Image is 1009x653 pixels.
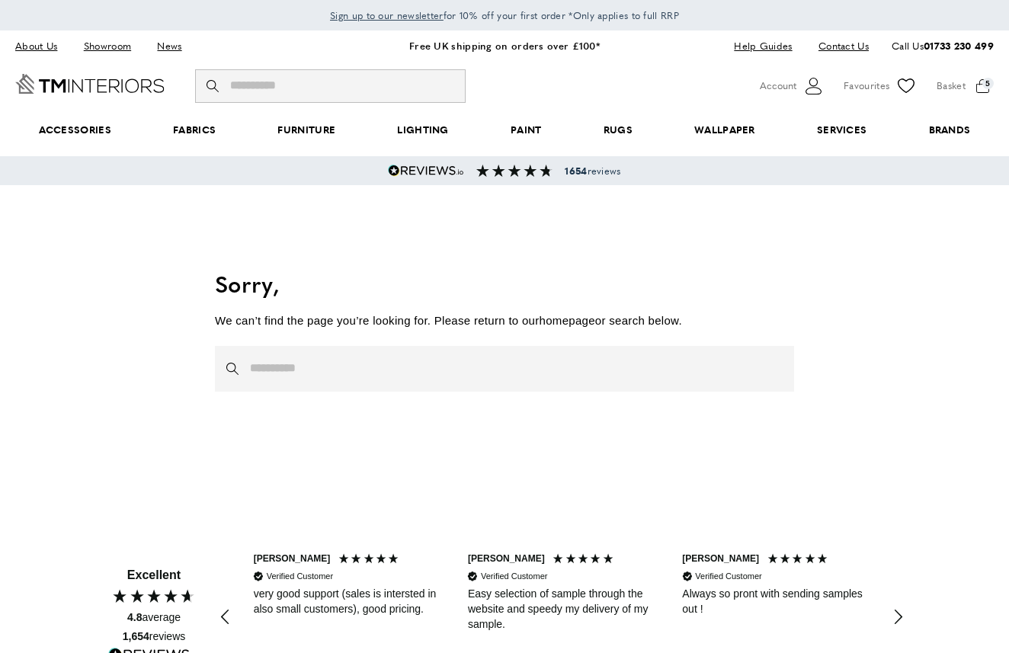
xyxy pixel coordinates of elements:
div: reviews [123,629,186,645]
a: Free UK shipping on orders over £100* [409,38,600,53]
a: Brands [898,107,1001,153]
span: 1,654 [123,630,149,642]
span: for 10% off your first order *Only applies to full RRP [330,8,679,22]
div: Verified Customer [481,571,547,582]
a: Fabrics [143,107,247,153]
h1: Sorry, [215,267,794,299]
a: Furniture [247,107,367,153]
a: 01733 230 499 [924,38,994,53]
div: Verified Customer [695,571,761,582]
a: Sign up to our newsletter [330,8,444,23]
div: Verified Customer [267,571,333,582]
span: 4.8 [127,611,142,623]
div: [PERSON_NAME] [682,552,759,565]
button: Search [226,346,242,392]
p: We can’t find the page you’re looking for. Please return to our or search below. [215,312,794,330]
span: Sign up to our newsletter [330,8,444,22]
a: Services [786,107,898,153]
div: 5 Stars [338,552,404,568]
div: Excellent [127,567,181,584]
div: [PERSON_NAME] [468,552,545,565]
a: Wallpaper [663,107,786,153]
div: 5 Stars [552,552,618,568]
div: Always so pront with sending samples out ! [682,587,869,616]
div: 4.80 Stars [111,587,197,604]
img: Reviews.io 5 stars [388,165,464,177]
a: Help Guides [722,36,803,56]
a: Lighting [367,107,480,153]
a: Rugs [572,107,663,153]
button: Search [207,69,222,103]
span: Favourites [844,78,889,94]
a: News [146,36,193,56]
span: reviews [565,165,620,177]
p: Call Us [892,38,994,54]
a: Go to Home page [15,74,165,94]
button: Customer Account [760,75,825,98]
span: Account [760,78,796,94]
a: Showroom [72,36,143,56]
img: Reviews section [476,165,553,177]
div: [PERSON_NAME] [254,552,331,565]
div: REVIEWS.io Carousel Scroll Right [879,599,916,635]
a: Favourites [844,75,918,98]
div: Easy selection of sample through the website and speedy my delivery of my sample. [468,587,655,632]
strong: 1654 [565,164,587,178]
a: homepage [540,314,595,327]
div: REVIEWS.io Carousel Scroll Left [207,599,244,635]
span: Accessories [8,107,143,153]
div: 5 Stars [767,552,833,568]
a: Paint [479,107,572,153]
div: very good support (sales is intersted in also small customers), good pricing. [254,587,440,616]
div: average [127,610,181,626]
a: About Us [15,36,69,56]
a: Contact Us [807,36,869,56]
